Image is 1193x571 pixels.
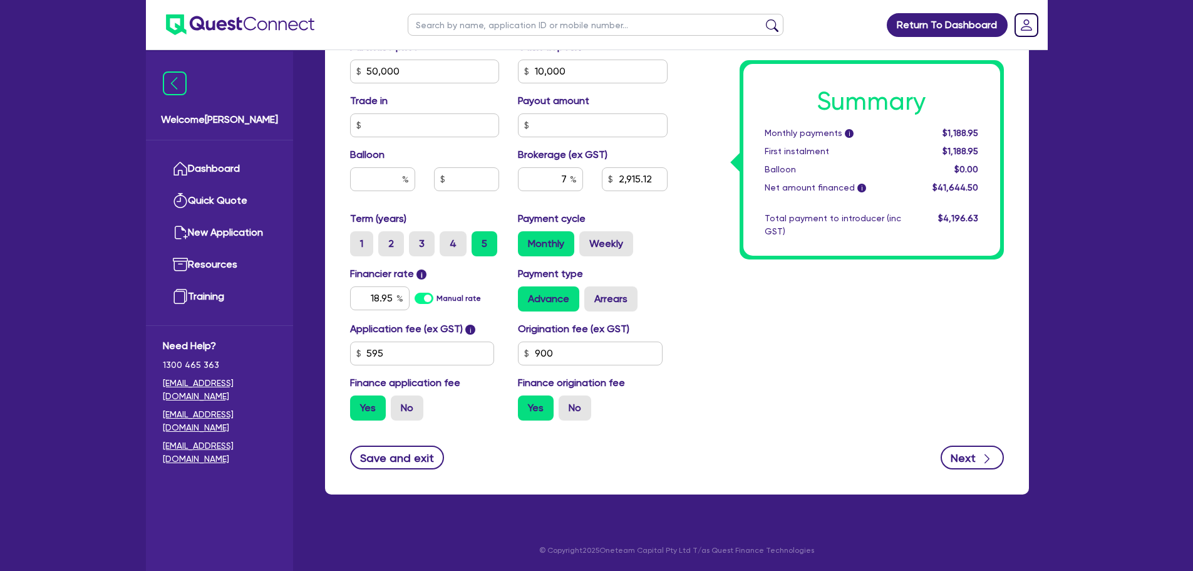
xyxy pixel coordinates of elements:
[518,93,589,108] label: Payout amount
[350,446,445,469] button: Save and exit
[755,163,911,176] div: Balloon
[755,181,911,194] div: Net amount financed
[941,446,1004,469] button: Next
[472,231,497,256] label: 5
[938,213,978,223] span: $4,196.63
[409,231,435,256] label: 3
[755,212,911,238] div: Total payment to introducer (inc GST)
[163,281,276,313] a: Training
[163,249,276,281] a: Resources
[350,375,460,390] label: Finance application fee
[954,164,978,174] span: $0.00
[518,396,554,421] label: Yes
[163,185,276,217] a: Quick Quote
[161,112,278,127] span: Welcome [PERSON_NAME]
[173,193,188,208] img: quick-quote
[163,153,276,185] a: Dashboard
[378,231,404,256] label: 2
[316,545,1038,556] p: © Copyright 2025 Oneteam Capital Pty Ltd T/as Quest Finance Technologies
[1010,9,1043,41] a: Dropdown toggle
[173,225,188,240] img: new-application
[857,184,866,193] span: i
[765,86,979,117] h1: Summary
[350,266,427,281] label: Financier rate
[943,128,978,138] span: $1,188.95
[887,13,1008,37] a: Return To Dashboard
[163,338,276,354] span: Need Help?
[518,375,625,390] label: Finance origination fee
[518,147,607,162] label: Brokerage (ex GST)
[350,231,373,256] label: 1
[173,257,188,272] img: resources
[755,145,911,158] div: First instalment
[416,270,426,280] span: i
[173,289,188,304] img: training
[391,396,423,421] label: No
[559,396,591,421] label: No
[440,231,467,256] label: 4
[755,127,911,140] div: Monthly payments
[163,377,276,403] a: [EMAIL_ADDRESS][DOMAIN_NAME]
[436,293,481,304] label: Manual rate
[584,286,638,312] label: Arrears
[845,130,854,139] span: i
[163,217,276,249] a: New Application
[350,396,386,421] label: Yes
[166,14,314,35] img: quest-connect-logo-blue
[518,211,586,226] label: Payment cycle
[163,408,276,434] a: [EMAIL_ADDRESS][DOMAIN_NAME]
[518,322,629,337] label: Origination fee (ex GST)
[518,231,574,256] label: Monthly
[350,322,463,337] label: Application fee (ex GST)
[932,182,978,192] span: $41,644.50
[350,147,385,162] label: Balloon
[163,71,187,95] img: icon-menu-close
[579,231,633,256] label: Weekly
[465,325,475,335] span: i
[350,211,406,226] label: Term (years)
[163,439,276,466] a: [EMAIL_ADDRESS][DOMAIN_NAME]
[408,14,783,36] input: Search by name, application ID or mobile number...
[518,286,579,312] label: Advance
[943,146,978,156] span: $1,188.95
[350,93,388,108] label: Trade in
[518,266,583,281] label: Payment type
[163,359,276,372] span: 1300 465 363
